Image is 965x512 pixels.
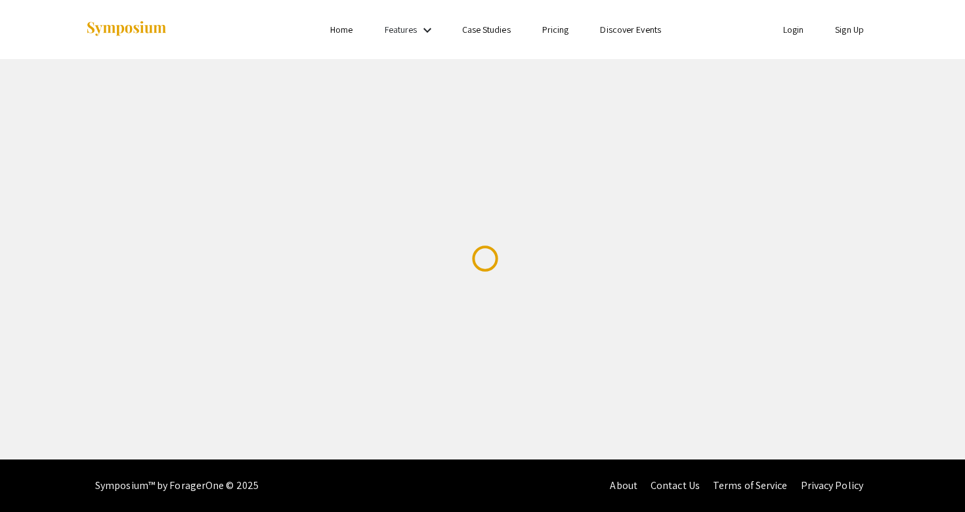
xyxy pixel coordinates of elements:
a: Privacy Policy [801,479,863,492]
a: Case Studies [462,24,511,35]
a: Terms of Service [713,479,788,492]
a: Features [385,24,418,35]
a: About [610,479,637,492]
div: Symposium™ by ForagerOne © 2025 [95,459,259,512]
img: Symposium by ForagerOne [85,20,167,38]
a: Login [783,24,804,35]
mat-icon: Expand Features list [419,22,435,38]
a: Discover Events [600,24,661,35]
a: Sign Up [835,24,864,35]
a: Home [330,24,353,35]
a: Pricing [542,24,569,35]
a: Contact Us [651,479,700,492]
